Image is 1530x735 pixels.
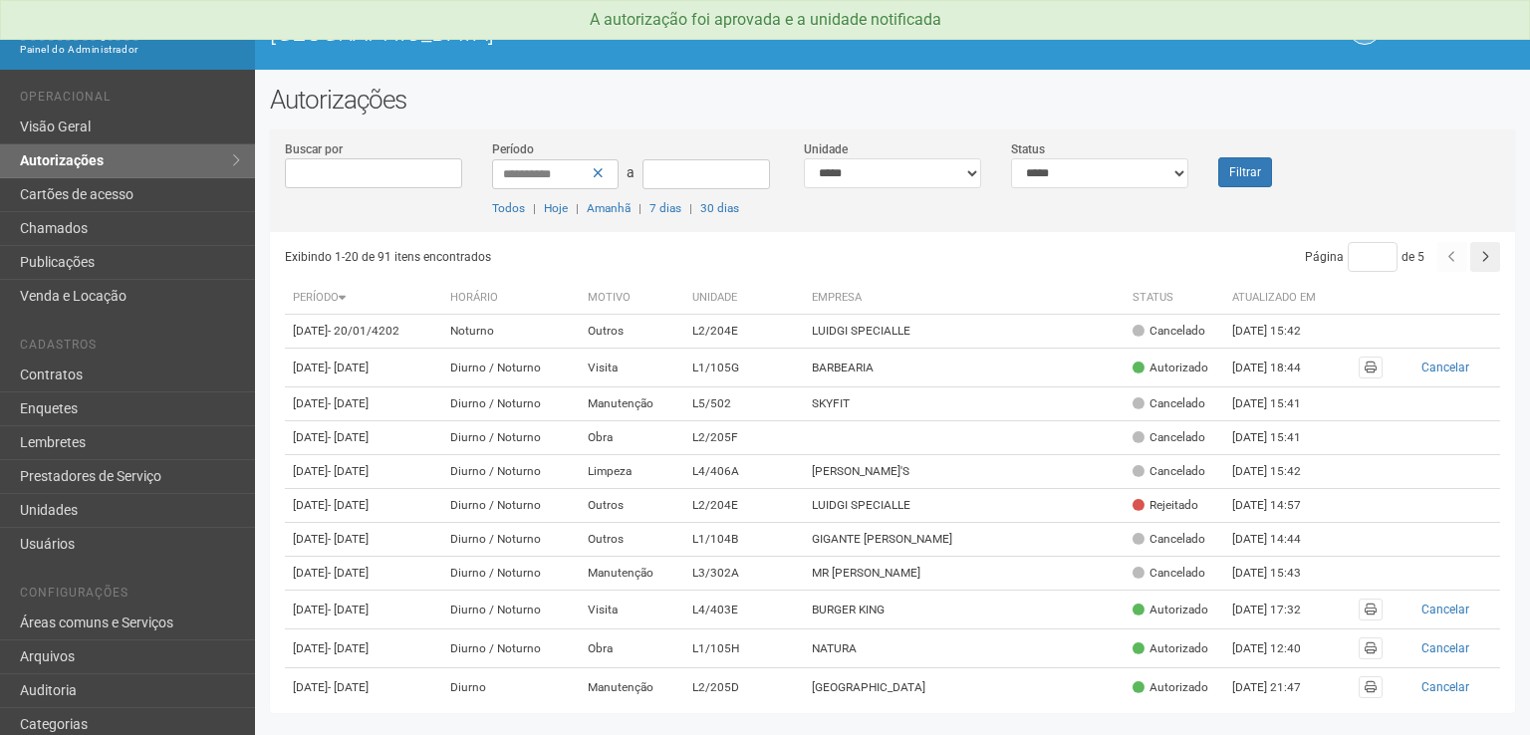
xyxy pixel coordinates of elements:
[442,387,580,421] td: Diurno / Noturno
[580,591,685,629] td: Visita
[804,557,1125,591] td: MR [PERSON_NAME]
[804,349,1125,387] td: BARBEARIA
[328,396,369,410] span: - [DATE]
[285,140,343,158] label: Buscar por
[580,668,685,707] td: Manutenção
[1224,557,1334,591] td: [DATE] 15:43
[580,349,685,387] td: Visita
[442,421,580,455] td: Diurno / Noturno
[285,591,442,629] td: [DATE]
[1305,250,1424,264] span: Página de 5
[1224,315,1334,349] td: [DATE] 15:42
[285,489,442,523] td: [DATE]
[580,455,685,489] td: Limpeza
[285,668,442,707] td: [DATE]
[684,349,804,387] td: L1/105G
[684,489,804,523] td: L2/204E
[442,315,580,349] td: Noturno
[285,242,893,272] div: Exibindo 1-20 de 91 itens encontrados
[442,455,580,489] td: Diurno / Noturno
[285,349,442,387] td: [DATE]
[270,85,1515,115] h2: Autorizações
[328,324,399,338] span: - 20/01/4202
[328,566,369,580] span: - [DATE]
[1224,455,1334,489] td: [DATE] 15:42
[804,591,1125,629] td: BURGER KING
[492,201,525,215] a: Todos
[1399,637,1492,659] button: Cancelar
[442,668,580,707] td: Diurno
[1224,591,1334,629] td: [DATE] 17:32
[328,532,369,546] span: - [DATE]
[580,387,685,421] td: Manutenção
[442,349,580,387] td: Diurno / Noturno
[684,421,804,455] td: L2/205F
[649,201,681,215] a: 7 dias
[285,315,442,349] td: [DATE]
[285,523,442,557] td: [DATE]
[804,455,1125,489] td: [PERSON_NAME]'S
[804,387,1125,421] td: SKYFIT
[20,41,240,59] div: Painel do Administrador
[1125,282,1224,315] th: Status
[1133,679,1208,696] div: Autorizado
[442,591,580,629] td: Diurno / Noturno
[804,523,1125,557] td: GIGANTE [PERSON_NAME]
[1133,395,1205,412] div: Cancelado
[1011,140,1045,158] label: Status
[533,201,536,215] span: |
[638,201,641,215] span: |
[1133,429,1205,446] div: Cancelado
[1399,676,1492,698] button: Cancelar
[684,523,804,557] td: L1/104B
[442,282,580,315] th: Horário
[492,140,534,158] label: Período
[580,523,685,557] td: Outros
[270,20,878,46] h1: [GEOGRAPHIC_DATA]
[627,164,635,180] span: a
[20,338,240,359] li: Cadastros
[1133,602,1208,618] div: Autorizado
[285,557,442,591] td: [DATE]
[1224,387,1334,421] td: [DATE] 15:41
[1224,668,1334,707] td: [DATE] 21:47
[804,489,1125,523] td: LUIDGI SPECIALLE
[328,641,369,655] span: - [DATE]
[684,668,804,707] td: L2/205D
[684,455,804,489] td: L4/406A
[1224,489,1334,523] td: [DATE] 14:57
[1224,523,1334,557] td: [DATE] 14:44
[328,464,369,478] span: - [DATE]
[1133,463,1205,480] div: Cancelado
[684,557,804,591] td: L3/302A
[804,282,1125,315] th: Empresa
[442,557,580,591] td: Diurno / Noturno
[684,591,804,629] td: L4/403E
[285,387,442,421] td: [DATE]
[580,282,685,315] th: Motivo
[1133,497,1198,514] div: Rejeitado
[442,523,580,557] td: Diurno / Noturno
[576,201,579,215] span: |
[684,629,804,668] td: L1/105H
[580,629,685,668] td: Obra
[1399,599,1492,620] button: Cancelar
[580,421,685,455] td: Obra
[700,201,739,215] a: 30 dias
[1224,349,1334,387] td: [DATE] 18:44
[328,680,369,694] span: - [DATE]
[684,315,804,349] td: L2/204E
[804,315,1125,349] td: LUIDGI SPECIALLE
[442,489,580,523] td: Diurno / Noturno
[544,201,568,215] a: Hoje
[1224,282,1334,315] th: Atualizado em
[1133,323,1205,340] div: Cancelado
[1218,157,1272,187] button: Filtrar
[328,430,369,444] span: - [DATE]
[20,90,240,111] li: Operacional
[285,282,442,315] th: Período
[580,489,685,523] td: Outros
[285,629,442,668] td: [DATE]
[1399,357,1492,378] button: Cancelar
[285,455,442,489] td: [DATE]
